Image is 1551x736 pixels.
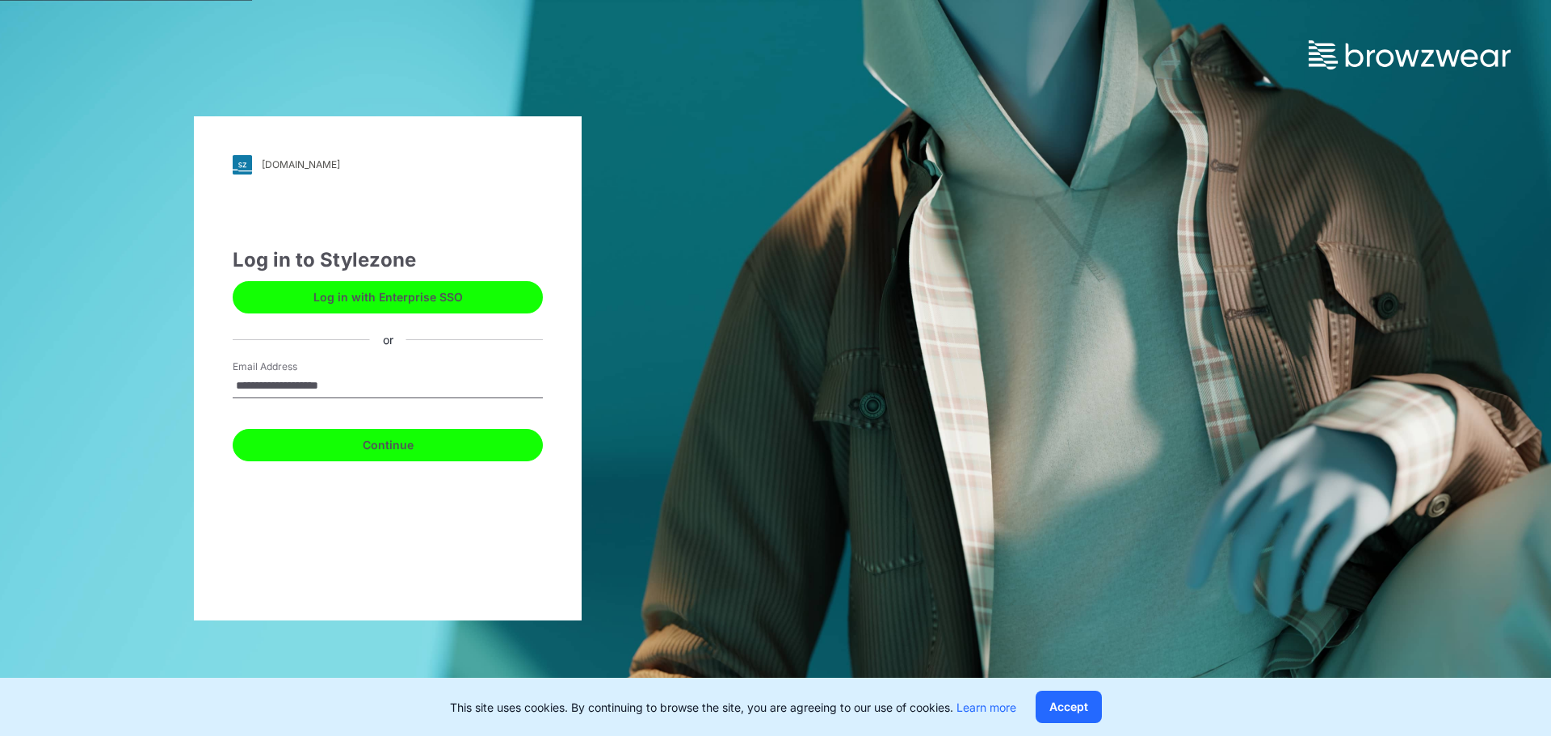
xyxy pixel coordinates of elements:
img: svg+xml;base64,PHN2ZyB3aWR0aD0iMjgiIGhlaWdodD0iMjgiIHZpZXdCb3g9IjAgMCAyOCAyOCIgZmlsbD0ibm9uZSIgeG... [233,155,252,175]
button: Continue [233,429,543,461]
p: This site uses cookies. By continuing to browse the site, you are agreeing to our use of cookies. [450,699,1016,716]
div: [DOMAIN_NAME] [262,158,340,170]
div: Log in to Stylezone [233,246,543,275]
label: Email Address [233,360,346,374]
img: browzwear-logo.73288ffb.svg [1309,40,1511,69]
a: [DOMAIN_NAME] [233,155,543,175]
div: or [370,331,406,348]
a: Learn more [956,700,1016,714]
button: Log in with Enterprise SSO [233,281,543,313]
button: Accept [1036,691,1102,723]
